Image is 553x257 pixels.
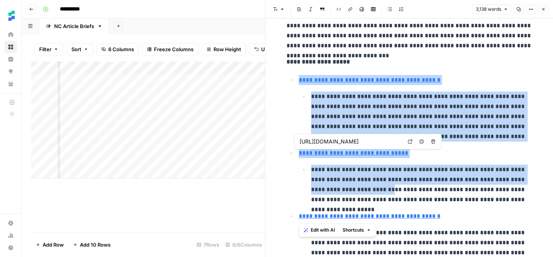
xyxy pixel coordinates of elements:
[5,217,17,229] a: Settings
[472,4,512,14] button: 3,138 words
[39,18,109,34] a: NC Article Briefs
[339,225,374,235] button: Shortcuts
[54,22,94,30] div: NC Article Briefs
[34,43,63,55] button: Filter
[222,239,265,251] div: 6/6 Columns
[154,45,194,53] span: Freeze Columns
[39,45,51,53] span: Filter
[66,43,93,55] button: Sort
[31,239,68,251] button: Add Row
[5,229,17,242] a: Usage
[5,53,17,65] a: Insights
[5,65,17,78] a: Opportunities
[80,241,111,249] span: Add 10 Rows
[261,45,274,53] span: Undo
[96,43,139,55] button: 6 Columns
[5,78,17,90] a: Your Data
[5,6,17,25] button: Workspace: Ten Speed
[5,28,17,41] a: Home
[5,242,17,254] button: Help + Support
[108,45,134,53] span: 6 Columns
[249,43,279,55] button: Undo
[202,43,246,55] button: Row Height
[214,45,241,53] span: Row Height
[142,43,199,55] button: Freeze Columns
[43,241,64,249] span: Add Row
[194,239,222,251] div: 7 Rows
[311,227,335,234] span: Edit with AI
[5,41,17,53] a: Browse
[476,6,501,13] span: 3,138 words
[71,45,81,53] span: Sort
[343,227,364,234] span: Shortcuts
[301,225,338,235] button: Edit with AI
[5,9,18,23] img: Ten Speed Logo
[68,239,115,251] button: Add 10 Rows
